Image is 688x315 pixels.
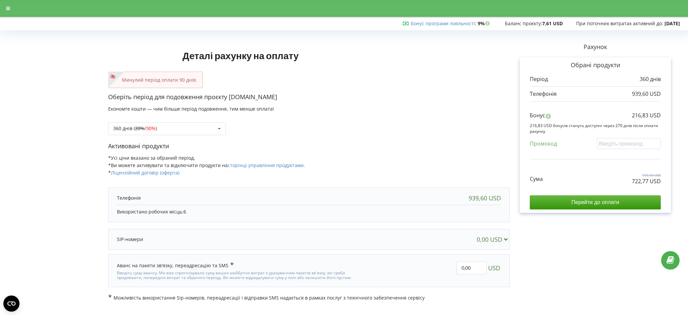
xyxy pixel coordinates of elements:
[183,208,186,215] span: 6
[108,155,195,161] span: *Усі ціни вказано за обраний період.
[108,106,274,112] span: Економте кошти — чим більше період подовження, тим менше оплата!
[664,20,680,27] strong: [DATE]
[3,296,19,312] button: Open CMP widget
[505,20,542,27] span: Баланс проєкту:
[117,195,141,201] p: Телефонія
[108,142,510,151] p: Активовані продукти
[478,20,491,27] strong: 9%
[640,75,661,83] p: 360 днів
[108,294,510,301] p: Можливість використання Sip-номерів, переадресації і відправки SMS надається в рамках послуг з те...
[113,126,157,131] div: 360 днів ( / )
[469,195,501,201] div: 939,60 USD
[117,262,234,269] div: Аванс на пакети зв'язку, переадресацію та SMS
[117,269,353,280] div: Введіть суму авансу. Ми вже спрогнозували суму ваших майбутніх витрат з урахуванням пакетів зв'яз...
[477,236,511,243] div: 0,00 USD
[488,262,500,274] span: USD
[117,208,501,215] p: Використано робочих місць:
[146,125,156,131] span: 30%
[597,138,661,149] input: Введіть промокод
[510,43,681,51] p: Рахунок
[632,178,661,185] p: 722,77 USD
[530,123,661,134] p: 216,83 USD бонусів стануть доступні через 270 днів після оплати рахунку
[135,125,144,131] s: 20%
[108,39,373,72] h1: Деталі рахунку на оплату
[411,20,475,27] a: Бонус програми лояльності
[530,61,661,70] p: Обрані продукти
[530,75,548,83] p: Період
[530,175,543,183] p: Сума
[411,20,476,27] span: :
[530,140,557,148] p: Промокод
[632,173,661,178] p: 939,60 USD
[108,162,305,168] span: *Ви можете активувати та відключити продукти на
[632,90,661,98] p: 939,60 USD
[632,112,661,119] p: 216,83 USD
[115,77,196,83] p: Минулий період оплати 90 днів
[576,20,663,27] span: При поточних витратах активний до:
[108,93,510,102] p: Оберіть період для подовження проєкту [DOMAIN_NAME]
[530,90,557,98] p: Телефонія
[228,162,305,168] a: сторінці управління продуктами.
[530,195,661,209] input: Перейти до оплати
[111,169,179,176] a: Ліцензійний договір (оферта)
[117,236,143,243] p: SIP-номери
[530,112,545,119] p: Бонус
[542,20,563,27] strong: 7,61 USD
